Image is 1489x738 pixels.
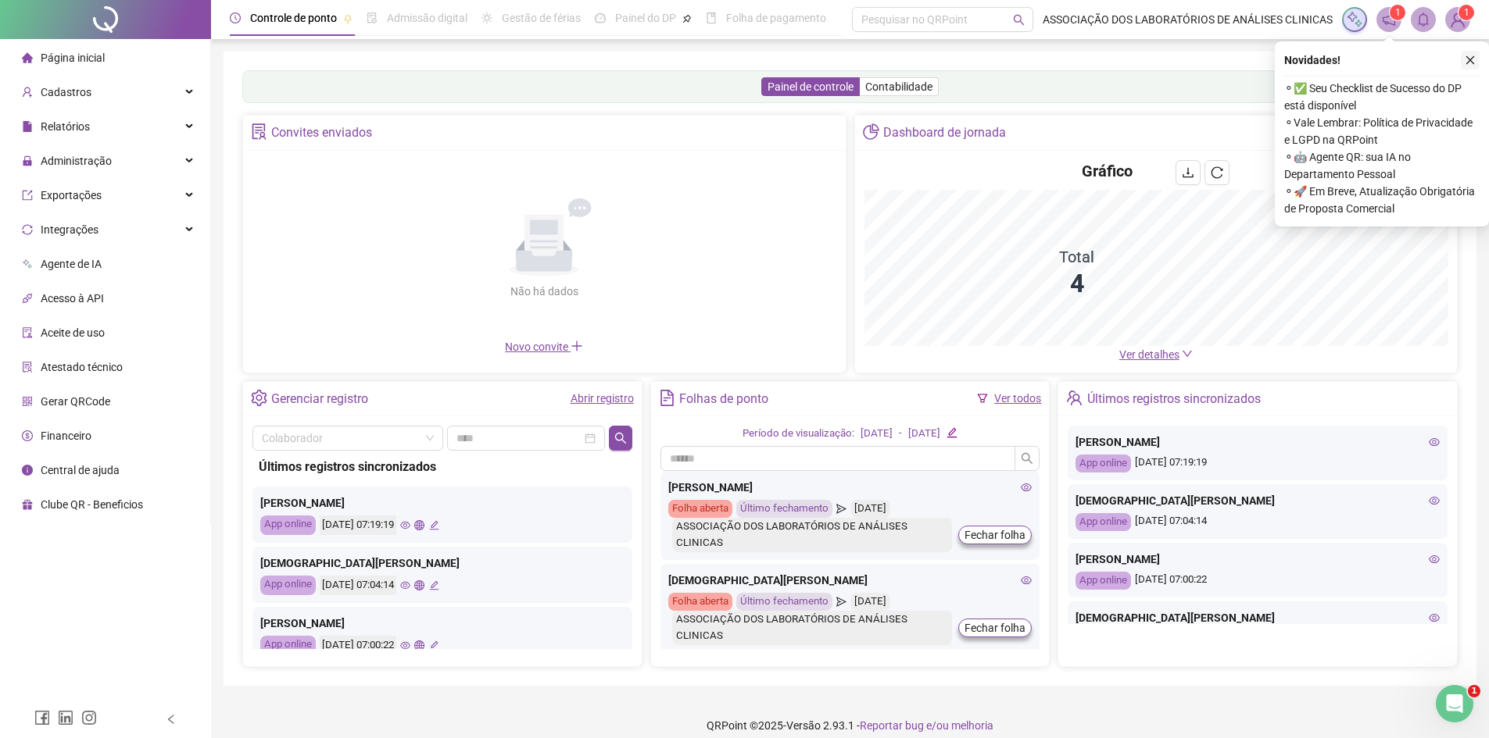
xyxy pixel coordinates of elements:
[1076,551,1440,568] div: [PERSON_NAME]
[387,12,467,24] span: Admissão digital
[571,340,583,352] span: plus
[250,12,337,24] span: Controle de ponto
[1429,554,1440,565] span: eye
[34,710,50,726] span: facebook
[260,636,316,655] div: App online
[1182,348,1193,359] span: down
[571,392,634,405] a: Abrir registro
[22,52,33,63] span: home
[414,580,424,590] span: global
[1082,160,1133,182] h4: Gráfico
[343,14,353,23] span: pushpin
[320,515,396,535] div: [DATE] 07:19:19
[672,611,953,645] div: ASSOCIAÇÃO DOS LABORATÓRIOS DE ANÁLISES CLINICAS
[1076,609,1440,626] div: [DEMOGRAPHIC_DATA][PERSON_NAME]
[1076,455,1440,472] div: [DATE] 07:19:19
[679,386,768,412] div: Folhas de ponto
[1284,114,1480,148] span: ⚬ Vale Lembrar: Política de Privacidade e LGPD na QRPoint
[1284,52,1340,69] span: Novidades !
[706,12,717,23] span: book
[271,119,372,146] div: Convites enviados
[259,457,626,476] div: Últimos registros sincronizados
[768,80,854,93] span: Painel de controle
[1446,8,1469,31] img: 9673
[41,395,110,408] span: Gerar QRCode
[41,155,112,167] span: Administração
[481,12,492,23] span: sun
[260,576,316,595] div: App online
[1429,437,1440,447] span: eye
[1182,166,1194,179] span: download
[22,224,33,235] span: sync
[1464,7,1469,18] span: 1
[958,619,1032,637] button: Fechar folha
[1284,183,1480,217] span: ⚬ 🚀 Em Breve, Atualização Obrigatória de Proposta Comercial
[1043,11,1333,28] span: ASSOCIAÇÃO DOS LABORATÓRIOS DE ANÁLISES CLINICAS
[1021,482,1032,493] span: eye
[863,123,879,140] span: pie-chart
[1021,575,1032,586] span: eye
[22,499,33,510] span: gift
[41,464,120,476] span: Central de ajuda
[400,580,410,590] span: eye
[429,520,439,530] span: edit
[251,123,267,140] span: solution
[22,293,33,304] span: api
[22,396,33,407] span: qrcode
[1382,12,1396,27] span: notification
[726,12,826,24] span: Folha de pagamento
[429,640,439,651] span: edit
[81,710,97,726] span: instagram
[41,498,143,511] span: Clube QR - Beneficios
[1459,5,1474,20] sup: Atualize o seu contato no menu Meus Dados
[1076,433,1440,451] div: [PERSON_NAME]
[260,515,316,535] div: App online
[836,593,847,611] span: send
[994,392,1041,405] a: Ver todos
[22,465,33,476] span: info-circle
[1076,513,1131,531] div: App online
[58,710,73,726] span: linkedin
[615,12,676,24] span: Painel do DP
[41,86,91,98] span: Cadastros
[41,361,123,373] span: Atestado técnico
[736,500,832,518] div: Último fechamento
[883,119,1006,146] div: Dashboard de jornada
[668,479,1033,496] div: [PERSON_NAME]
[1087,386,1261,412] div: Últimos registros sincronizados
[1021,452,1033,465] span: search
[1284,80,1480,114] span: ⚬ ✅ Seu Checklist de Sucesso do DP está disponível
[367,12,378,23] span: file-done
[668,593,732,611] div: Folha aberta
[1416,12,1430,27] span: bell
[502,12,581,24] span: Gestão de férias
[614,432,627,444] span: search
[166,714,177,725] span: left
[271,386,368,412] div: Gerenciar registro
[400,640,410,651] span: eye
[965,526,1025,544] span: Fechar folha
[22,362,33,373] span: solution
[1211,166,1223,179] span: reload
[1076,492,1440,509] div: [DEMOGRAPHIC_DATA][PERSON_NAME]
[1119,348,1193,361] a: Ver detalhes down
[41,258,102,270] span: Agente de IA
[861,426,893,442] div: [DATE]
[429,580,439,590] span: edit
[659,390,675,406] span: file-text
[850,500,890,518] div: [DATE]
[230,12,241,23] span: clock-circle
[668,500,732,518] div: Folha aberta
[1076,572,1440,590] div: [DATE] 07:00:22
[977,393,988,404] span: filter
[736,593,832,611] div: Último fechamento
[1284,148,1480,183] span: ⚬ 🤖 Agente QR: sua IA no Departamento Pessoal
[1429,495,1440,506] span: eye
[908,426,940,442] div: [DATE]
[414,640,424,651] span: global
[595,12,606,23] span: dashboard
[1076,513,1440,531] div: [DATE] 07:04:14
[1390,5,1405,20] sup: 1
[22,190,33,201] span: export
[320,636,396,655] div: [DATE] 07:00:22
